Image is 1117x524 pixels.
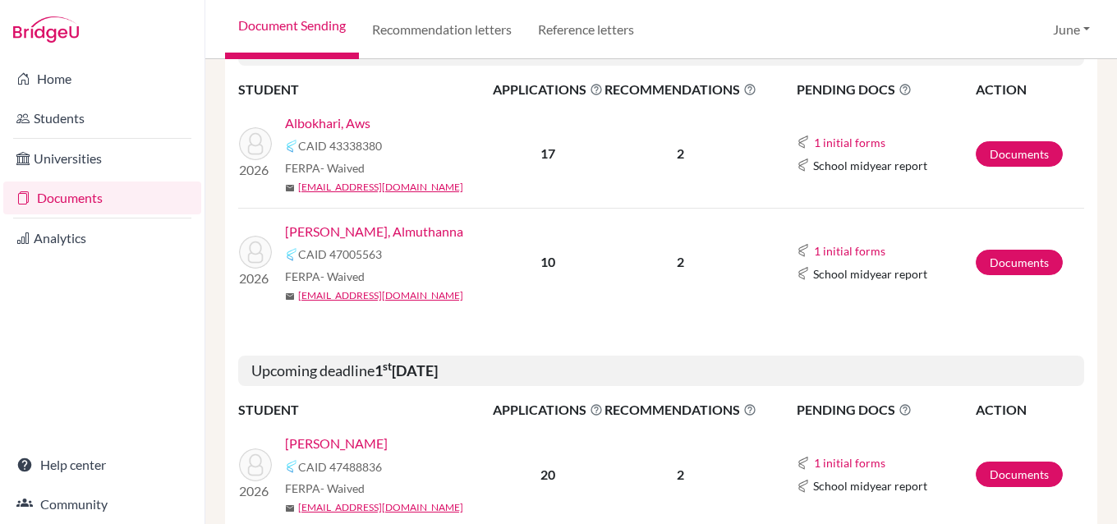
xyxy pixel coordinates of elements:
a: [EMAIL_ADDRESS][DOMAIN_NAME] [298,288,463,303]
a: Home [3,62,201,95]
img: Common App logo [285,460,298,473]
span: PENDING DOCS [797,400,974,420]
span: School midyear report [813,157,927,174]
a: Documents [976,462,1063,487]
span: RECOMMENDATIONS [604,400,756,420]
img: Common App logo [797,159,810,172]
span: - Waived [320,481,365,495]
span: School midyear report [813,477,927,494]
a: Help center [3,448,201,481]
img: Alshibani, Almuthanna [239,236,272,269]
th: STUDENT [238,79,492,100]
span: mail [285,183,295,193]
p: 2 [604,252,756,272]
span: APPLICATIONS [493,400,603,420]
a: Community [3,488,201,521]
span: - Waived [320,269,365,283]
img: Common App logo [797,457,810,470]
a: [EMAIL_ADDRESS][DOMAIN_NAME] [298,180,463,195]
span: FERPA [285,480,365,497]
p: 2026 [239,269,272,288]
h5: Upcoming deadline [238,356,1084,387]
p: 2026 [239,481,272,501]
span: - Waived [320,161,365,175]
span: CAID 47488836 [298,458,382,476]
sup: st [383,360,392,373]
img: Common App logo [285,248,298,261]
b: 1 [DATE] [375,361,438,379]
p: 2026 [239,160,272,180]
button: June [1046,14,1097,45]
span: mail [285,503,295,513]
button: 1 initial forms [813,133,886,152]
span: FERPA [285,268,365,285]
a: [PERSON_NAME], Almuthanna [285,222,463,241]
span: FERPA [285,159,365,177]
button: 1 initial forms [813,241,886,260]
img: Albokhari, Aws [239,127,272,160]
span: CAID 43338380 [298,137,382,154]
a: [PERSON_NAME] [285,434,388,453]
span: RECOMMENDATIONS [604,80,756,99]
img: Common App logo [797,136,810,149]
a: Documents [976,250,1063,275]
a: Students [3,102,201,135]
span: APPLICATIONS [493,80,603,99]
b: 17 [540,145,555,161]
b: 20 [540,467,555,482]
img: Common App logo [797,480,810,493]
p: 2 [604,465,756,485]
span: CAID 47005563 [298,246,382,263]
th: STUDENT [238,399,492,421]
span: mail [285,292,295,301]
img: Common App logo [285,140,298,153]
a: [EMAIL_ADDRESS][DOMAIN_NAME] [298,500,463,515]
b: 10 [540,254,555,269]
a: Albokhari, Aws [285,113,370,133]
a: Documents [976,141,1063,167]
th: ACTION [975,79,1084,100]
span: School midyear report [813,265,927,283]
a: Universities [3,142,201,175]
img: Bridge-U [13,16,79,43]
span: PENDING DOCS [797,80,974,99]
img: Almanie, Mohammed [239,448,272,481]
button: 1 initial forms [813,453,886,472]
a: Analytics [3,222,201,255]
th: ACTION [975,399,1084,421]
a: Documents [3,182,201,214]
p: 2 [604,144,756,163]
img: Common App logo [797,244,810,257]
img: Common App logo [797,267,810,280]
